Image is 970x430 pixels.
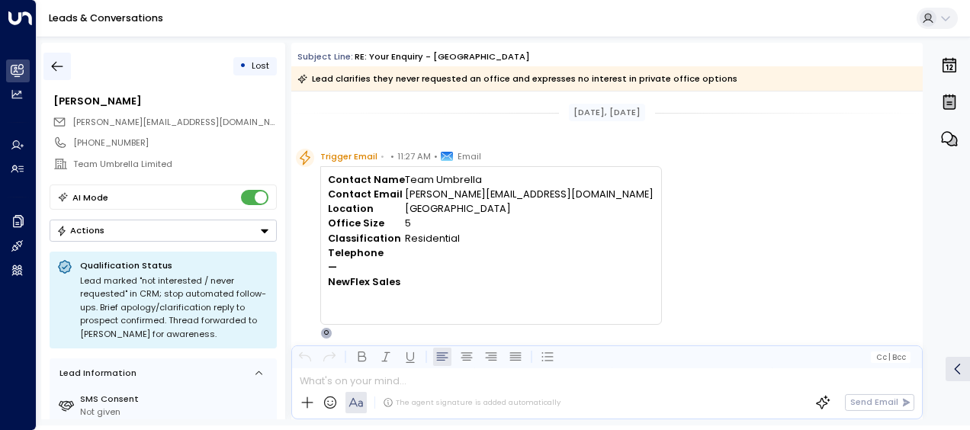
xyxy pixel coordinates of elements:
span: Lost [252,59,269,72]
div: [PERSON_NAME] [53,94,276,108]
span: 11:27 AM [397,149,431,164]
strong: NewFlex Sales [328,275,400,288]
button: Undo [296,348,314,366]
a: Leads & Conversations [49,11,163,24]
div: [PHONE_NUMBER] [73,136,276,149]
div: Actions [56,225,104,236]
div: Not given [80,406,271,419]
strong: Contact Email [328,188,403,201]
div: The agent signature is added automatically [383,397,560,408]
button: Actions [50,220,277,242]
strong: Classification [328,232,401,245]
span: • [390,149,394,164]
span: Email [458,149,481,164]
span: • [381,149,384,164]
button: Redo [320,348,339,366]
strong: Office Size [328,217,384,229]
span: anna@teamumbrella.net [72,116,277,129]
div: AI Mode [72,190,108,205]
div: RE: Your enquiry - [GEOGRAPHIC_DATA] [355,50,530,63]
div: Lead clarifies they never requested an office and expresses no interest in private office options [297,71,737,86]
div: Button group with a nested menu [50,220,277,242]
td: 5 [405,216,654,230]
div: Lead marked "not interested / never requested" in CRM; stop automated follow-ups. Brief apology/c... [80,274,269,342]
span: | [888,353,891,361]
div: [DATE], [DATE] [569,104,646,121]
td: [GEOGRAPHIC_DATA] [405,201,654,216]
div: Lead Information [55,367,137,380]
strong: Location [328,202,374,215]
span: [PERSON_NAME][EMAIL_ADDRESS][DOMAIN_NAME] [72,116,291,128]
div: • [239,55,246,77]
strong: — [328,261,337,274]
span: Cc Bcc [876,353,906,361]
span: Trigger Email [320,149,377,164]
td: Residential [405,231,654,245]
p: Qualification Status [80,259,269,271]
div: Team Umbrella Limited [73,158,276,171]
td: [PERSON_NAME][EMAIL_ADDRESS][DOMAIN_NAME] [405,187,654,201]
button: Cc|Bcc [871,351,911,363]
label: SMS Consent [80,393,271,406]
div: O [320,327,332,339]
strong: Telephone [328,246,384,259]
span: Subject Line: [297,50,353,63]
span: • [434,149,438,164]
strong: Contact Name [328,173,405,186]
td: Team Umbrella [405,172,654,187]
